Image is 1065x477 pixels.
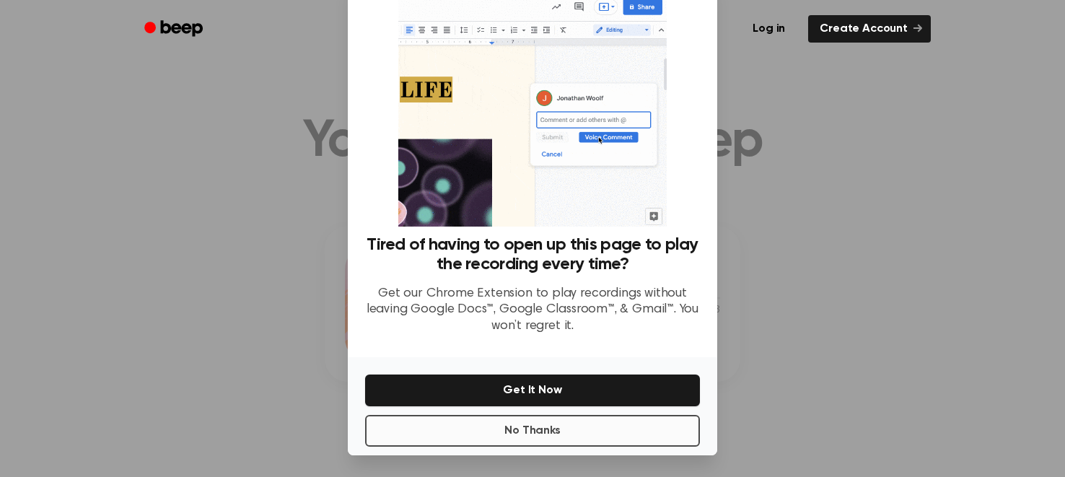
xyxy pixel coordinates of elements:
a: Create Account [808,15,931,43]
p: Get our Chrome Extension to play recordings without leaving Google Docs™, Google Classroom™, & Gm... [365,286,700,335]
a: Log in [738,12,799,45]
h3: Tired of having to open up this page to play the recording every time? [365,235,700,274]
a: Beep [134,15,216,43]
button: No Thanks [365,415,700,447]
button: Get It Now [365,375,700,406]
